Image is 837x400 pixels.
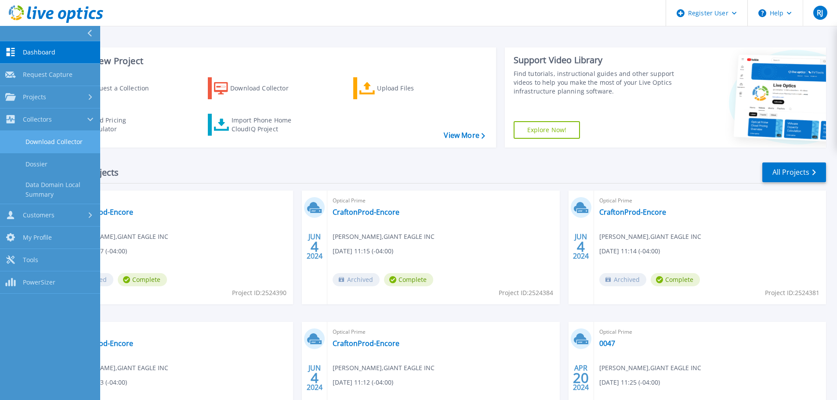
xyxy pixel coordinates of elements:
span: [DATE] 11:12 (-04:00) [333,378,393,387]
div: Download Collector [230,79,301,97]
span: Optical Prime [599,327,821,337]
a: 0047 [599,339,615,348]
a: CraftonProd-Encore [333,208,399,216]
span: Complete [651,273,700,286]
span: Optical Prime [66,327,288,337]
a: Upload Files [353,77,451,99]
span: Optical Prime [333,196,554,205]
span: Optical Prime [66,196,288,205]
span: Tools [23,256,38,264]
span: Request Capture [23,71,72,79]
a: View More [444,131,485,140]
h3: Start a New Project [62,56,485,66]
div: Request a Collection [87,79,158,97]
span: [DATE] 11:25 (-04:00) [599,378,660,387]
span: Collectors [23,115,52,123]
a: Explore Now! [514,121,580,139]
span: [PERSON_NAME] , GIANT EAGLE INC [599,232,701,241]
span: Dashboard [23,48,55,56]
div: Find tutorials, instructional guides and other support videos to help you make the most of your L... [514,69,678,96]
span: Optical Prime [599,196,821,205]
span: Complete [118,273,167,286]
span: Archived [333,273,380,286]
span: Customers [23,211,54,219]
div: Cloud Pricing Calculator [86,116,156,133]
span: [PERSON_NAME] , GIANT EAGLE INC [66,363,168,373]
div: JUN 2024 [306,362,323,394]
span: PowerSizer [23,278,55,286]
div: APR 2024 [572,362,589,394]
span: My Profile [23,234,52,241]
span: Optical Prime [333,327,554,337]
span: Projects [23,93,46,101]
a: All Projects [762,162,826,182]
span: RJ [817,9,823,16]
a: Request a Collection [62,77,160,99]
span: Project ID: 2524390 [232,288,286,298]
span: [PERSON_NAME] , GIANT EAGLE INC [333,232,435,241]
div: JUN 2024 [306,231,323,263]
span: [PERSON_NAME] , GIANT EAGLE INC [333,363,435,373]
div: Support Video Library [514,54,678,66]
span: [DATE] 11:14 (-04:00) [599,246,660,256]
span: 20 [573,374,589,382]
span: 4 [311,243,319,250]
a: Download Collector [208,77,306,99]
span: Archived [599,273,646,286]
span: 4 [311,374,319,382]
div: Upload Files [377,79,447,97]
a: CraftonProd-Encore [599,208,666,216]
span: [PERSON_NAME] , GIANT EAGLE INC [66,232,168,241]
div: Import Phone Home CloudIQ Project [232,116,300,133]
a: CraftonProd-Encore [333,339,399,348]
a: Cloud Pricing Calculator [62,114,160,136]
span: [DATE] 11:15 (-04:00) [333,246,393,256]
span: [PERSON_NAME] , GIANT EAGLE INC [599,363,701,373]
span: 4 [577,243,585,250]
span: Complete [384,273,433,286]
span: Project ID: 2524384 [499,288,553,298]
span: Project ID: 2524381 [765,288,819,298]
div: JUN 2024 [572,231,589,263]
